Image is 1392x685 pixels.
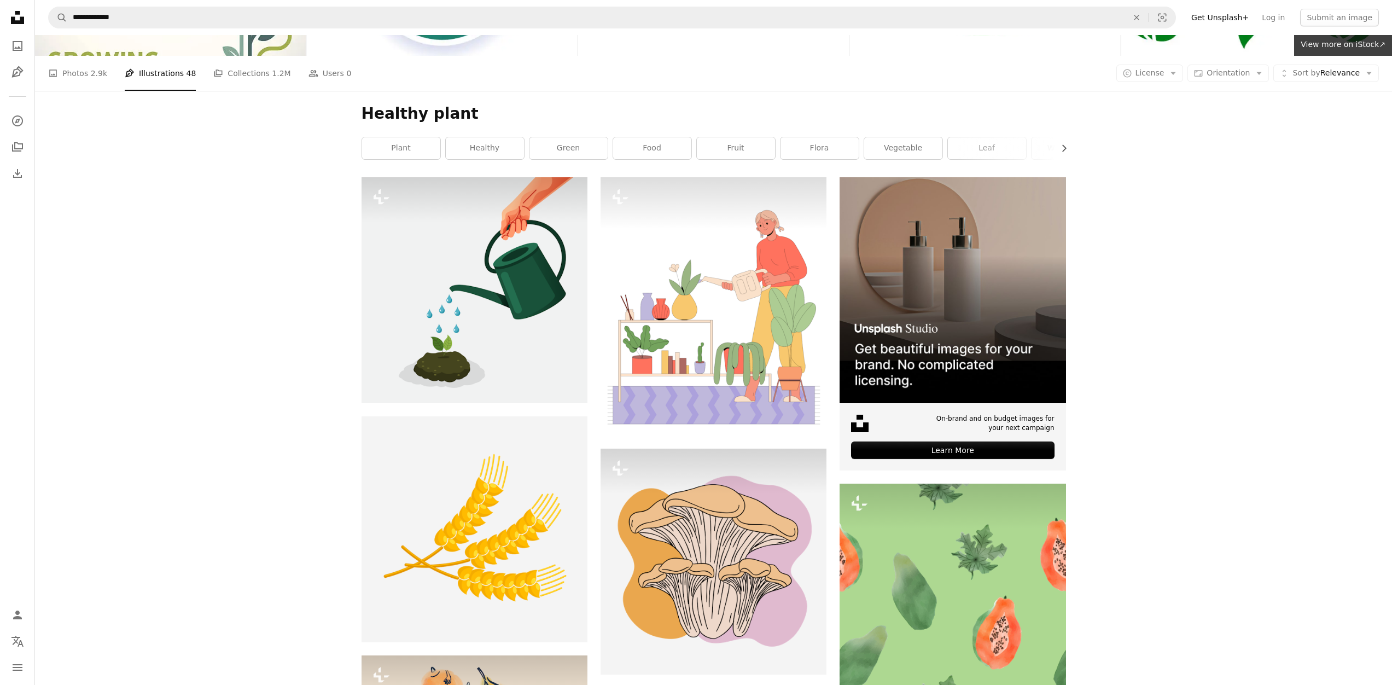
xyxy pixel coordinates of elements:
[7,657,28,678] button: Menu
[1116,65,1184,82] button: License
[840,591,1065,601] a: A watercolor painting of a pomegranate on a green background
[213,56,290,91] a: Collections 1.2M
[1273,65,1379,82] button: Sort byRelevance
[446,137,524,159] a: healthy
[362,416,587,642] img: Wheat stalks displayed on a white background.
[851,442,1054,459] div: Learn More
[697,137,775,159] a: fruit
[1032,137,1110,159] a: watermelon
[7,7,28,31] a: Home — Unsplash
[1054,137,1066,159] button: scroll list to the right
[346,67,351,79] span: 0
[601,449,826,675] img: A group of mushrooms on a white background
[930,414,1054,433] span: On-brand and on budget images for your next campaign
[1301,40,1385,49] span: View more on iStock ↗
[7,110,28,132] a: Explore
[1255,9,1291,26] a: Log in
[362,524,587,534] a: Wheat stalks displayed on a white background.
[49,7,67,28] button: Search Unsplash
[529,137,608,159] a: green
[48,7,1176,28] form: Find visuals sitewide
[7,61,28,83] a: Illustrations
[1187,65,1269,82] button: Orientation
[781,137,859,159] a: flora
[840,177,1065,403] img: file-1715714113747-b8b0561c490eimage
[7,35,28,57] a: Photos
[362,177,587,403] img: A person is pouring water from a watering can
[613,137,691,159] a: food
[308,56,352,91] a: Users 0
[48,56,107,91] a: Photos 2.9k
[91,67,107,79] span: 2.9k
[272,67,290,79] span: 1.2M
[1185,9,1255,26] a: Get Unsplash+
[7,630,28,652] button: Language
[1125,7,1149,28] button: Clear
[362,285,587,295] a: A person is pouring water from a watering can
[1207,68,1250,77] span: Orientation
[851,415,869,432] img: file-1631678316303-ed18b8b5cb9cimage
[948,137,1026,159] a: leaf
[1149,7,1175,28] button: Visual search
[864,137,942,159] a: vegetable
[1292,68,1320,77] span: Sort by
[1294,34,1392,56] a: View more on iStock↗
[601,556,826,566] a: A group of mushrooms on a white background
[362,104,1066,124] h1: Healthy plant
[1292,68,1360,79] span: Relevance
[840,177,1065,471] a: On-brand and on budget images for your next campaignLearn More
[1135,68,1164,77] span: License
[7,162,28,184] a: Download History
[7,136,28,158] a: Collections
[7,604,28,626] a: Log in / Sign up
[601,177,826,436] img: A woman is watering plants with a watering can
[1300,9,1379,26] button: Submit an image
[601,301,826,311] a: A woman is watering plants with a watering can
[362,137,440,159] a: plant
